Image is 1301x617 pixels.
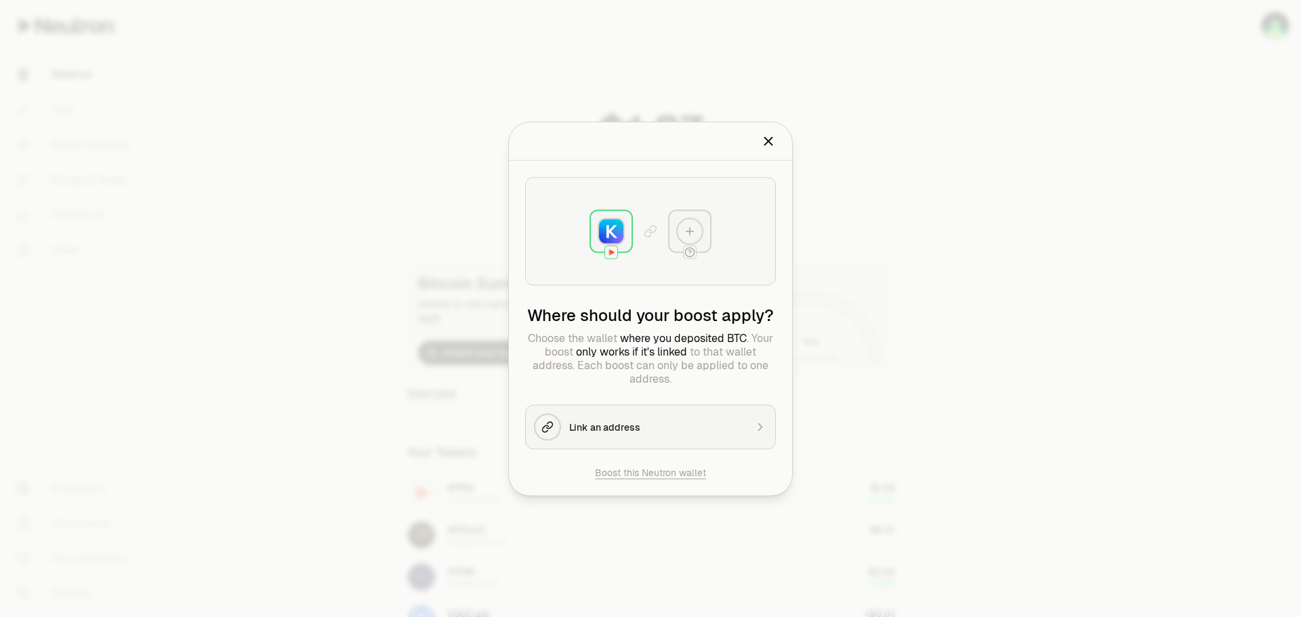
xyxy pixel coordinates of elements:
[595,465,706,479] button: Boost this Neutron wallet
[605,246,617,258] img: Neutron Logo
[569,420,745,433] div: Link an address
[576,344,687,358] span: only works if it's linked
[599,219,623,243] img: Keplr
[620,331,747,345] span: where you deposited BTC
[525,331,776,385] p: Choose the wallet . Your boost to that wallet address. Each boost can only be applied to one addr...
[761,131,776,150] button: Close
[525,304,776,326] h2: Where should your boost apply?
[525,404,776,449] button: Link an address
